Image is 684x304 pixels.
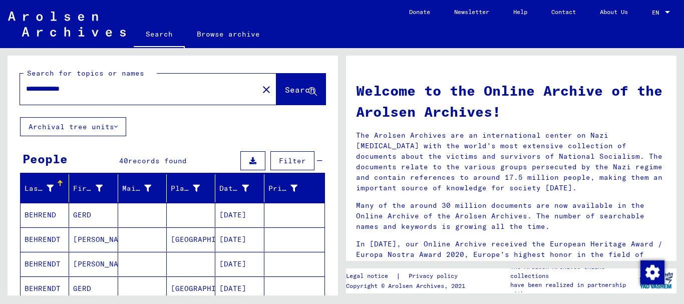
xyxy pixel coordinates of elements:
[356,130,666,193] p: The Arolsen Archives are an international center on Nazi [MEDICAL_DATA] with the world’s most ext...
[215,174,264,202] mat-header-cell: Date of Birth
[128,156,187,165] span: records found
[25,183,54,194] div: Last Name
[73,183,102,194] div: First Name
[21,174,69,202] mat-header-cell: Last Name
[118,174,167,202] mat-header-cell: Maiden Name
[167,276,215,300] mat-cell: [GEOGRAPHIC_DATA]
[219,183,248,194] div: Date of Birth
[346,271,396,281] a: Legal notice
[69,227,118,251] mat-cell: [PERSON_NAME]
[637,268,675,293] img: yv_logo.png
[260,84,272,96] mat-icon: close
[356,200,666,232] p: Many of the around 30 million documents are now available in the Online Archive of the Arolsen Ar...
[167,227,215,251] mat-cell: [GEOGRAPHIC_DATA]
[185,22,272,46] a: Browse archive
[401,271,470,281] a: Privacy policy
[256,79,276,99] button: Clear
[69,174,118,202] mat-header-cell: First Name
[21,276,69,300] mat-cell: BEHRENDT
[285,85,315,95] span: Search
[122,180,166,196] div: Maiden Name
[356,239,666,270] p: In [DATE], our Online Archive received the European Heritage Award / Europa Nostra Award 2020, Eu...
[510,262,635,280] p: The Arolsen Archives online collections
[134,22,185,48] a: Search
[23,150,68,168] div: People
[356,80,666,122] h1: Welcome to the Online Archive of the Arolsen Archives!
[20,117,126,136] button: Archival tree units
[27,69,144,78] mat-label: Search for topics or names
[21,252,69,276] mat-cell: BEHRENDT
[279,156,306,165] span: Filter
[215,227,264,251] mat-cell: [DATE]
[215,252,264,276] mat-cell: [DATE]
[346,281,470,290] p: Copyright © Arolsen Archives, 2021
[510,280,635,298] p: have been realized in partnership with
[219,180,263,196] div: Date of Birth
[276,74,325,105] button: Search
[640,260,664,284] img: Change consent
[268,183,297,194] div: Prisoner #
[171,183,200,194] div: Place of Birth
[122,183,151,194] div: Maiden Name
[69,252,118,276] mat-cell: [PERSON_NAME]
[268,180,312,196] div: Prisoner #
[73,180,117,196] div: First Name
[119,156,128,165] span: 40
[215,203,264,227] mat-cell: [DATE]
[264,174,324,202] mat-header-cell: Prisoner #
[346,271,470,281] div: |
[171,180,215,196] div: Place of Birth
[215,276,264,300] mat-cell: [DATE]
[270,151,314,170] button: Filter
[21,203,69,227] mat-cell: BEHREND
[167,174,215,202] mat-header-cell: Place of Birth
[8,12,126,37] img: Arolsen_neg.svg
[69,203,118,227] mat-cell: GERD
[25,180,69,196] div: Last Name
[652,9,663,16] span: EN
[69,276,118,300] mat-cell: GERD
[21,227,69,251] mat-cell: BEHRENDT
